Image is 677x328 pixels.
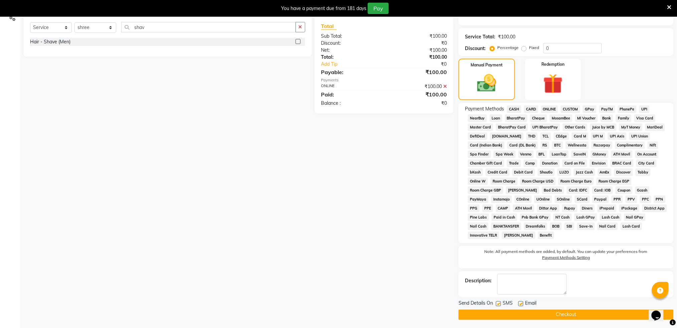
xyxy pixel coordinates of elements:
span: UPI BharatPay [531,123,560,131]
span: Innovative TELR [468,232,499,239]
span: Comp [524,159,538,167]
div: Net: [316,47,384,54]
span: Trade [507,159,521,167]
span: Discover [614,169,633,176]
input: Search or Scan [121,22,296,32]
span: PPR [612,196,623,203]
span: Pine Labs [468,214,489,221]
span: Debit Card [512,169,535,176]
div: Discount: [465,45,486,52]
span: GPay [583,105,597,113]
span: Room Charge USD [520,178,556,185]
span: Spa Week [494,150,516,158]
span: Card (DL Bank) [507,141,538,149]
span: Card (Indian Bank) [468,141,505,149]
span: PhonePe [618,105,637,113]
div: Discount: [316,40,384,47]
div: ONLINE [316,83,384,90]
span: Card: IOB [592,187,613,194]
span: Lash Cash [600,214,622,221]
div: ₹100.00 [384,47,452,54]
span: Room Charge EGP [597,178,632,185]
span: UPI Axis [608,132,627,140]
span: SaveIN [571,150,588,158]
span: Cheque [530,114,547,122]
span: District App [642,205,667,212]
span: Room Charge Euro [558,178,594,185]
span: NT Cash [553,214,572,221]
span: Dittor App [537,205,559,212]
label: Payment Methods Setting [542,255,590,261]
span: SBI [564,223,574,230]
span: Pnb Bank GPay [520,214,551,221]
label: Redemption [541,61,564,67]
span: Wellnessta [566,141,589,149]
div: Paid: [316,90,384,98]
span: MosamBee [550,114,572,122]
span: Bad Debts [542,187,564,194]
div: Description: [465,277,492,284]
span: PPV [626,196,637,203]
span: THD [526,132,538,140]
span: Lash GPay [574,214,597,221]
span: Nail GPay [624,214,646,221]
span: AmEx [598,169,612,176]
span: Other Cards [563,123,587,131]
span: On Account [635,150,659,158]
span: Total [321,23,337,30]
span: BTC [552,141,563,149]
span: Donation [540,159,560,167]
div: Payable: [316,68,384,76]
span: Rupay [562,205,577,212]
span: UOnline [534,196,552,203]
span: NearBuy [468,114,487,122]
span: bKash [468,169,483,176]
span: Nift [648,141,658,149]
span: PPN [654,196,666,203]
span: COnline [515,196,532,203]
span: iPackage [619,205,640,212]
span: PPE [482,205,493,212]
span: UPI Union [629,132,650,140]
span: PayMaya [468,196,489,203]
label: Fixed [529,45,539,51]
span: Venmo [518,150,534,158]
div: Balance : [316,100,384,107]
span: Online W [468,178,488,185]
span: Credit Card [486,169,510,176]
span: [DOMAIN_NAME] [490,132,524,140]
span: Juice by MCB [590,123,617,131]
span: Visa Card [634,114,656,122]
span: Paypal [593,196,609,203]
span: Lash Card [621,223,642,230]
span: Dreamfolks [524,223,548,230]
span: ATH Movil [611,150,633,158]
div: ₹100.00 [384,68,452,76]
span: Bank [601,114,614,122]
span: Gcash [635,187,650,194]
span: ATH Movil [513,205,534,212]
img: _gift.svg [537,71,569,96]
a: Add Tip [316,61,395,68]
span: LUZO [557,169,571,176]
span: Diners [580,205,595,212]
img: _cash.svg [471,72,502,94]
label: Percentage [498,45,519,51]
span: CASH [507,105,521,113]
span: Nail Card [598,223,618,230]
span: Benefit [538,232,554,239]
span: Nail Cash [468,223,489,230]
span: Tabby [636,169,651,176]
div: Payments [321,77,447,83]
div: ₹0 [384,40,452,47]
span: SCard [575,196,590,203]
span: CAMP [496,205,511,212]
span: PayTM [599,105,615,113]
span: Email [525,300,537,308]
div: Hair - Shave (Men) [30,38,70,45]
span: Envision [590,159,608,167]
span: CUSTOM [561,105,580,113]
div: Service Total: [465,33,496,40]
div: ₹100.00 [498,33,516,40]
span: [PERSON_NAME] [502,232,535,239]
